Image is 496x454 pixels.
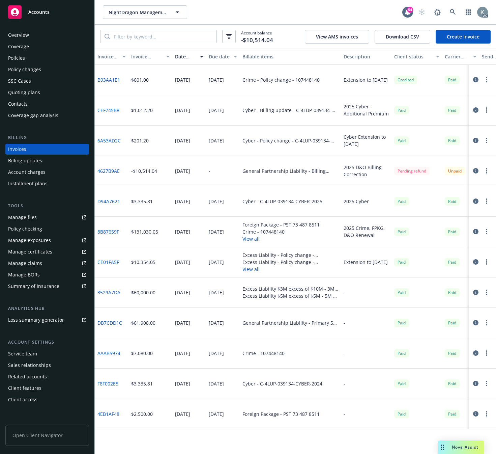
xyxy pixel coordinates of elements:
button: Due date [206,49,240,65]
div: Paid [394,288,409,297]
div: - [344,380,345,387]
div: [DATE] [209,410,224,418]
div: Cyber - C-4LUP-039134-CYBER-2024 [242,380,322,387]
a: Policy changes [5,64,89,75]
a: Installment plans [5,178,89,189]
div: [DATE] [209,76,224,83]
div: $201.20 [131,137,149,144]
span: Paid [445,379,460,388]
div: [DATE] [175,289,190,296]
div: - [344,289,345,296]
a: Overview [5,30,89,41]
div: 2025 Crime, FPKG, D&O Renewal [344,224,389,239]
a: Sales relationships [5,360,89,371]
span: Paid [394,410,409,418]
div: Policies [8,53,25,63]
div: Cyber - Billing update - C-4LUP-039134-CYBER-2025 [242,107,338,114]
div: 2025 Cyber - Additional Premium [344,103,389,117]
span: Manage exposures [5,235,89,246]
div: [DATE] [175,167,190,175]
a: Policies [5,53,89,63]
button: View all [242,266,338,273]
div: Paid [394,197,409,206]
div: Extension to [DATE] [344,259,388,266]
a: Service team [5,348,89,359]
div: Client status [394,53,432,60]
div: - [344,410,345,418]
div: Paid [445,106,460,114]
button: Client status [391,49,442,65]
div: Paid [394,319,409,327]
div: Analytics hub [5,305,89,312]
div: [DATE] [175,410,190,418]
span: Paid [445,258,460,266]
div: $61,908.00 [131,319,155,326]
div: Crime - 107448140 [242,228,320,235]
a: F8F002E5 [97,380,118,387]
div: Cyber - Policy change - C-4LUP-039134-CYBER-2024 [242,137,338,144]
button: Download CSV [375,30,430,44]
div: Sales relationships [8,360,51,371]
div: Due date [209,53,230,60]
div: Paid [394,228,409,236]
div: [DATE] [209,107,224,114]
div: 2025 Cyber [344,198,369,205]
a: 3529A7DA [97,289,120,296]
a: Billing updates [5,155,89,166]
a: Coverage [5,41,89,52]
a: Invoices [5,144,89,155]
span: Open Client Navigator [5,425,89,446]
button: Nova Assist [438,440,484,454]
div: Paid [445,136,460,145]
a: Create Invoice [436,30,491,44]
div: Manage certificates [8,246,52,257]
span: Paid [445,319,460,327]
div: Loss summary generator [8,315,64,325]
a: B93AA1E1 [97,76,120,83]
div: Paid [445,349,460,357]
a: Account charges [5,167,89,178]
button: Description [341,49,391,65]
div: Coverage [8,41,29,52]
a: Manage files [5,212,89,223]
div: [DATE] [175,137,190,144]
img: photo [477,7,488,18]
div: [DATE] [175,76,190,83]
div: Paid [394,258,409,266]
div: [DATE] [175,228,190,235]
div: Paid [445,410,460,418]
a: Search [446,5,460,19]
span: -$10,514.04 [241,36,273,45]
svg: Search [105,34,110,39]
div: [DATE] [209,380,224,387]
span: Accounts [28,9,50,15]
div: Paid [394,106,409,114]
div: Pending refund [394,167,430,175]
div: Cyber Extension to [DATE] [344,133,389,148]
a: Summary of insurance [5,281,89,292]
div: -$10,514.04 [131,167,157,175]
div: Manage exposures [8,235,51,246]
div: $3,335.81 [131,380,153,387]
div: Client access [8,394,37,405]
a: 6A53AD2C [97,137,121,144]
div: Crime - Policy change - 107448140 [242,76,320,83]
span: Account balance [241,30,273,43]
a: Start snowing [415,5,429,19]
div: Billing updates [8,155,42,166]
a: Report a Bug [431,5,444,19]
div: $10,354.05 [131,259,155,266]
div: [DATE] [209,198,224,205]
div: Coverage gap analysis [8,110,58,121]
button: Date issued [172,49,206,65]
span: Paid [445,197,460,206]
a: Client features [5,383,89,394]
div: Drag to move [438,440,446,454]
div: Excess Liability $5M excess of $5M - 5M xs 5M - 1000624846241 [242,292,338,299]
div: Foreign Package - PST 73 487 8511 [242,410,320,418]
button: Carrier status [442,49,479,65]
input: Filter by keyword... [110,30,216,43]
